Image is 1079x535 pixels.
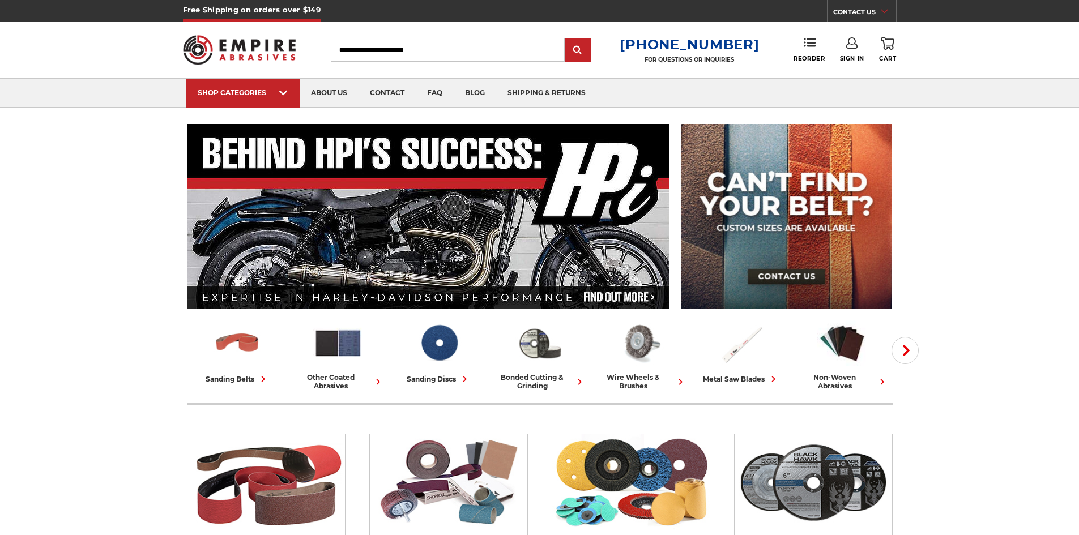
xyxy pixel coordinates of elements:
img: Other Coated Abrasives [370,434,527,530]
a: sanding belts [191,319,283,385]
p: FOR QUESTIONS OR INQUIRIES [620,56,759,63]
a: non-woven abrasives [796,319,888,390]
a: Reorder [794,37,825,62]
img: Empire Abrasives [183,28,296,72]
div: SHOP CATEGORIES [198,88,288,97]
a: metal saw blades [696,319,787,385]
img: Metal Saw Blades [717,319,766,367]
img: Bonded Cutting & Grinding [735,434,892,530]
a: shipping & returns [496,79,597,108]
a: [PHONE_NUMBER] [620,36,759,53]
img: Sanding Discs [552,434,710,530]
button: Next [892,337,919,364]
div: metal saw blades [703,373,779,385]
a: about us [300,79,359,108]
img: Sanding Discs [414,319,464,367]
img: promo banner for custom belts. [681,124,892,309]
a: Cart [879,37,896,62]
a: faq [416,79,454,108]
div: wire wheels & brushes [595,373,686,390]
a: CONTACT US [833,6,896,22]
input: Submit [566,39,589,62]
div: non-woven abrasives [796,373,888,390]
img: Sanding Belts [212,319,262,367]
span: Sign In [840,55,864,62]
a: blog [454,79,496,108]
a: bonded cutting & grinding [494,319,586,390]
img: Sanding Belts [187,434,345,530]
div: sanding belts [206,373,269,385]
div: other coated abrasives [292,373,384,390]
div: sanding discs [407,373,471,385]
a: contact [359,79,416,108]
img: Non-woven Abrasives [817,319,867,367]
a: other coated abrasives [292,319,384,390]
img: Banner for an interview featuring Horsepower Inc who makes Harley performance upgrades featured o... [187,124,670,309]
img: Bonded Cutting & Grinding [515,319,565,367]
img: Wire Wheels & Brushes [616,319,666,367]
span: Reorder [794,55,825,62]
div: bonded cutting & grinding [494,373,586,390]
a: sanding discs [393,319,485,385]
span: Cart [879,55,896,62]
img: Other Coated Abrasives [313,319,363,367]
a: wire wheels & brushes [595,319,686,390]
